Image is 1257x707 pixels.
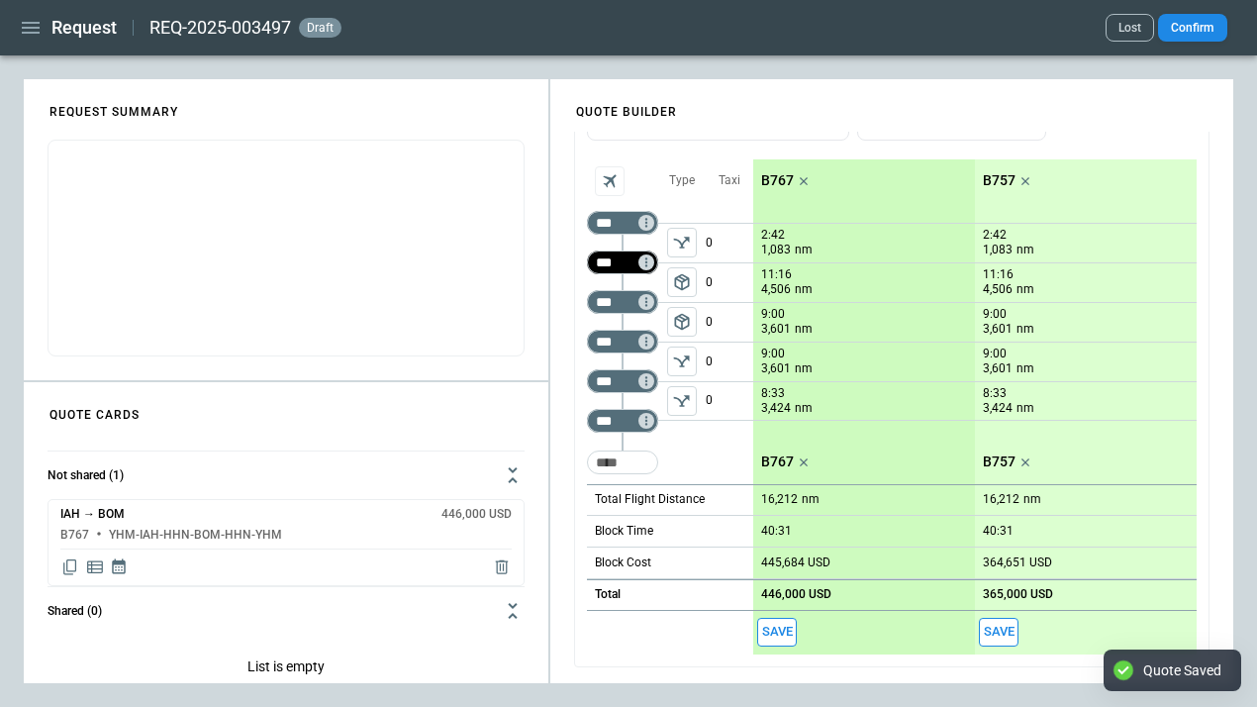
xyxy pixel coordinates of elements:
p: Total Flight Distance [595,491,705,508]
button: Shared (0) [48,587,525,635]
p: 0 [706,263,753,302]
p: B757 [983,172,1015,189]
h6: YHM-IAH-HHN-BOM-HHN-YHM [109,529,282,542]
span: Save this aircraft quote and copy details to clipboard [979,618,1018,647]
span: Display quote schedule [110,557,128,577]
h6: IAH → BOM [60,508,125,521]
p: nm [795,400,813,417]
p: B767 [761,454,794,470]
p: Block Time [595,523,653,540]
p: 8:33 [983,386,1007,401]
p: nm [795,321,813,338]
p: 3,601 [761,360,791,377]
span: Delete quote [492,557,512,577]
span: Save this aircraft quote and copy details to clipboard [757,618,797,647]
p: nm [802,491,820,508]
p: nm [1023,491,1041,508]
p: 9:00 [983,347,1007,361]
h6: Total [595,588,621,601]
p: B767 [761,172,794,189]
div: Not shared (1) [48,635,525,704]
p: List is empty [48,635,525,704]
p: 8:33 [761,386,785,401]
p: 9:00 [761,307,785,322]
div: Too short [587,251,658,274]
p: 445,684 USD [761,555,830,570]
button: left aligned [667,386,697,416]
h6: Not shared (1) [48,469,124,482]
p: 40:31 [761,524,792,539]
p: 40:31 [983,524,1014,539]
div: Too short [587,409,658,433]
span: Type of sector [667,267,697,297]
p: 3,601 [983,360,1013,377]
p: nm [1016,360,1034,377]
p: 16,212 [761,492,798,507]
p: 365,000 USD [983,587,1053,602]
p: Block Cost [595,555,651,571]
p: 4,506 [983,281,1013,298]
p: 1,083 [761,242,791,258]
button: left aligned [667,307,697,337]
span: Copy quote content [60,557,80,577]
div: scrollable content [753,159,1197,655]
p: 3,424 [983,400,1013,417]
button: Confirm [1158,14,1227,42]
p: 446,000 USD [761,587,831,602]
p: 16,212 [983,492,1019,507]
span: Type of sector [667,228,697,257]
p: 3,424 [761,400,791,417]
button: Save [757,618,797,647]
span: Type of sector [667,386,697,416]
span: Type of sector [667,307,697,337]
p: 9:00 [761,347,785,361]
h6: Shared (0) [48,605,102,618]
p: 3,601 [983,321,1013,338]
div: Too short [587,290,658,314]
span: package_2 [672,312,692,332]
p: nm [1016,281,1034,298]
button: Lost [1106,14,1154,42]
h1: Request [51,16,117,40]
button: left aligned [667,267,697,297]
p: 11:16 [983,267,1014,282]
span: Aircraft selection [595,166,625,196]
p: 364,651 USD [983,555,1052,570]
p: 3,601 [761,321,791,338]
p: nm [1016,321,1034,338]
span: Display detailed quote content [85,557,105,577]
button: Not shared (1) [48,452,525,499]
p: 9:00 [983,307,1007,322]
h4: QUOTE CARDS [26,387,163,432]
button: Save [979,618,1018,647]
p: nm [1016,242,1034,258]
p: 0 [706,303,753,342]
h4: REQUEST SUMMARY [26,84,202,129]
p: 0 [706,382,753,420]
p: Taxi [719,172,740,189]
div: Not shared (1) [48,499,525,586]
p: B757 [983,454,1015,470]
p: 0 [706,343,753,381]
p: 11:16 [761,267,792,282]
span: package_2 [672,272,692,292]
p: nm [1016,400,1034,417]
p: 2:42 [761,228,785,243]
p: nm [795,242,813,258]
button: left aligned [667,347,697,376]
h6: 446,000 USD [441,508,512,521]
span: Type of sector [667,347,697,376]
p: Type [669,172,695,189]
div: Quote Saved [1143,661,1221,679]
p: nm [795,360,813,377]
p: 4,506 [761,281,791,298]
h4: QUOTE BUILDER [552,84,701,129]
h2: REQ-2025-003497 [149,16,291,40]
div: Too short [587,451,658,474]
h6: B767 [60,529,89,542]
p: 2:42 [983,228,1007,243]
div: Too short [587,211,658,235]
p: 0 [706,224,753,262]
div: Too short [587,369,658,393]
p: 1,083 [983,242,1013,258]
